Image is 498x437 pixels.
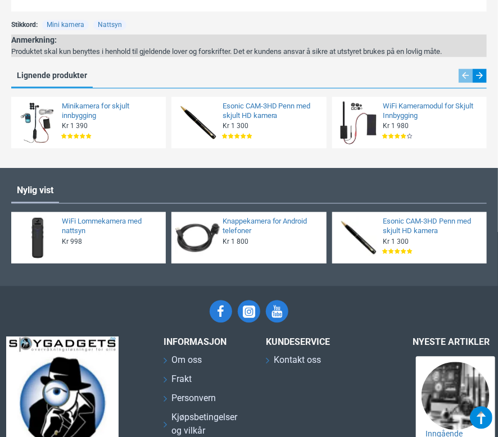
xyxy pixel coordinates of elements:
[172,392,216,405] span: Personvern
[11,20,38,30] span: Stikkord:
[175,101,219,144] img: Esonic CAM-3HD Penn med skjult HD kamera
[62,217,159,236] a: WiFi Lommekamera med nattsyn
[172,353,202,367] span: Om oss
[62,121,88,130] span: Kr 1 390
[336,216,380,260] img: Esonic CAM-3HD Penn med skjult HD kamera
[42,20,89,30] a: Mini kamera
[223,237,248,246] span: Kr 1 800
[274,353,321,367] span: Kontakt oss
[473,69,487,83] div: Next slide
[15,101,59,144] img: Minikamera for skjult innbygging
[223,102,320,121] a: Esonic CAM-3HD Penn med skjult HD kamera
[62,102,159,121] a: Minikamera for skjult innbygging
[383,237,409,246] span: Kr 1 300
[164,336,250,347] h3: INFORMASJON
[383,102,480,121] a: WiFi Kameramodul for Skjult Innbygging
[93,20,126,30] a: Nattsyn
[172,372,192,386] span: Frakt
[11,179,59,202] a: Nylig vist
[175,216,219,260] img: Knappekamera for Android telefoner
[383,217,480,236] a: Esonic CAM-3HD Penn med skjult HD kamera
[15,216,59,260] img: WiFi Lommekamera med nattsyn
[11,34,442,46] div: Anmerkning:
[164,392,216,411] a: Personvern
[164,372,192,392] a: Frakt
[223,121,248,130] span: Kr 1 300
[266,353,321,372] a: Kontakt oss
[11,68,93,87] a: Lignende produkter
[459,69,473,83] div: Previous slide
[266,336,374,347] h3: Kundeservice
[164,353,202,372] a: Om oss
[383,121,409,130] span: Kr 1 980
[62,237,82,246] span: Kr 998
[11,46,442,57] div: Produktet skal kun benyttes i henhold til gjeldende lover og forskrifter. Det er kundens ansvar å...
[336,101,380,144] img: WiFi Kameramodul for Skjult Innbygging
[223,217,320,236] a: Knappekamera for Android telefoner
